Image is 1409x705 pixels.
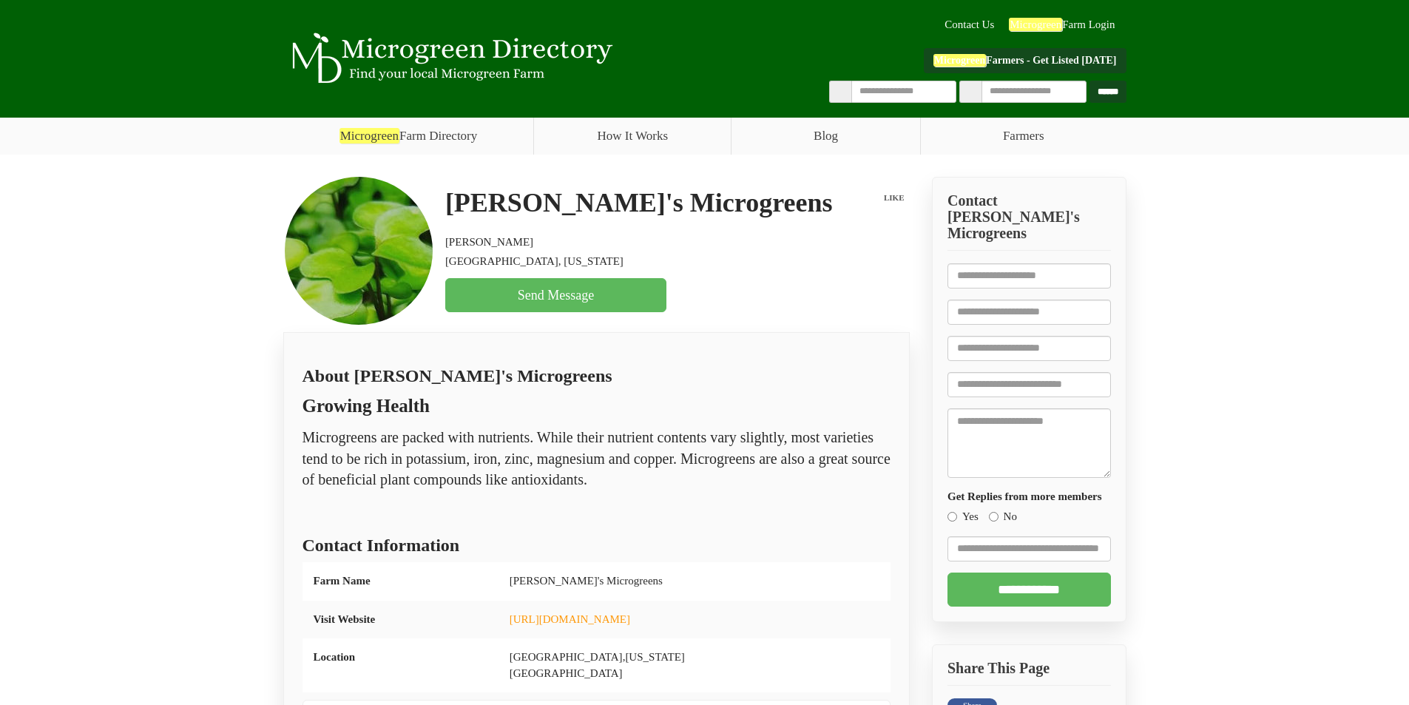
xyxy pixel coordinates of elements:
[283,332,910,333] ul: Profile Tabs
[882,193,905,202] span: LIKE
[303,562,499,600] div: Farm Name
[947,192,1111,241] h3: Contact
[1070,87,1078,97] i: Use Current Location
[303,528,891,555] h2: Contact Information
[731,118,920,155] a: Blog
[499,638,891,692] div: , [GEOGRAPHIC_DATA]
[947,512,957,522] input: Yes
[1009,17,1122,33] a: MicrogreenFarm Login
[534,118,731,155] a: How It Works
[924,48,1126,73] a: MicrogreenFarmers - Get Listed [DATE]
[947,209,1111,241] span: [PERSON_NAME]'s Microgreens
[510,575,663,587] span: [PERSON_NAME]'s Microgreens
[339,128,399,144] em: Microgreen
[1009,18,1062,31] em: Microgreen
[625,651,684,663] span: [US_STATE]
[445,189,833,218] h1: [PERSON_NAME]'s Microgreens
[947,509,979,524] label: Yes
[937,17,1001,33] a: Contact Us
[303,429,891,488] span: Microgreens are packed with nutrients. While their nutrient contents vary slightly, most varietie...
[989,512,999,522] input: No
[283,118,534,155] a: MicrogreenFarm Directory
[933,54,986,67] em: Microgreen
[303,638,499,676] div: Location
[283,33,616,84] img: Microgreen Directory
[510,651,623,663] span: [GEOGRAPHIC_DATA]
[303,359,891,385] h2: About [PERSON_NAME]'s Microgreens
[445,278,666,312] a: Send Message
[876,189,910,206] button: LIKE
[947,489,1102,505] label: Get Replies from more members
[445,255,624,267] span: [GEOGRAPHIC_DATA], [US_STATE]
[947,660,1111,676] h2: Share This Page
[285,177,433,325] img: Contact Mary's Microgreens
[921,118,1126,155] span: Farmers
[303,396,430,416] strong: Growing Health
[510,613,630,625] a: [URL][DOMAIN_NAME]
[989,509,1017,524] label: No
[445,236,533,248] span: [PERSON_NAME]
[303,601,499,638] div: Visit Website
